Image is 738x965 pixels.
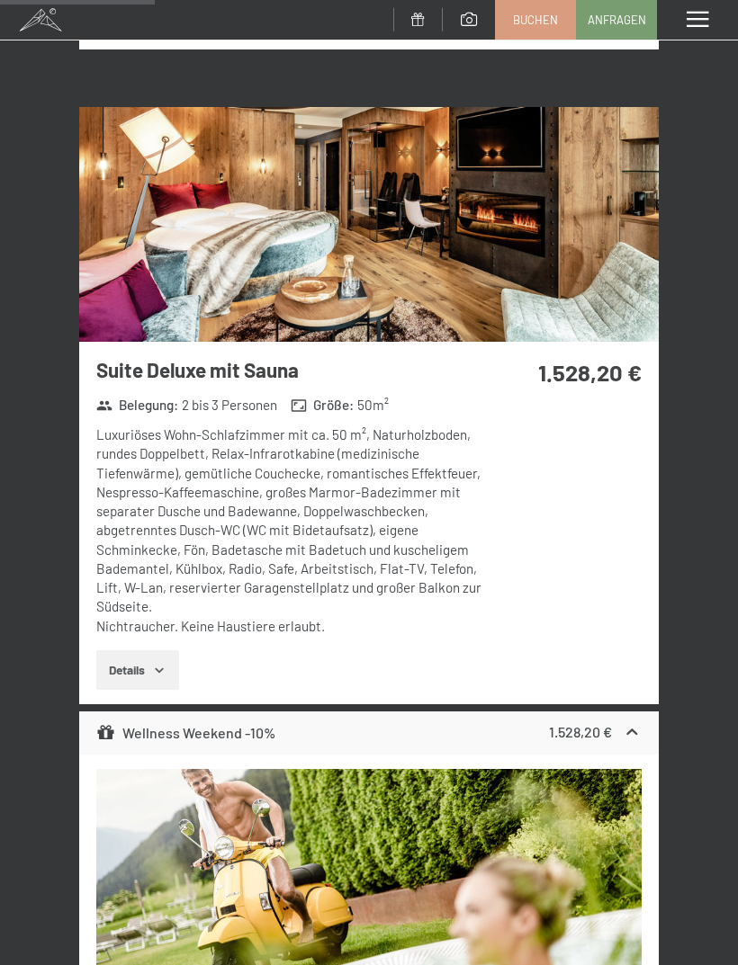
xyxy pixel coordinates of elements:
div: Wellness Weekend -10%1.528,20 € [79,711,659,755]
a: Buchen [496,1,575,39]
div: Wellness Weekend -10% [96,722,275,744]
button: Details [96,650,178,690]
div: Luxuriöses Wohn-Schlafzimmer mit ca. 50 m², Naturholzboden, rundes Doppelbett, Relax-Infrarotkabi... [96,425,484,636]
strong: 1.528,20 € [538,358,642,386]
span: 50 m² [357,396,389,415]
span: 2 bis 3 Personen [182,396,277,415]
strong: 1.528,20 € [549,723,612,740]
h3: Suite Deluxe mit Sauna [96,356,484,384]
strong: Belegung : [96,396,178,415]
img: mss_renderimg.php [79,107,659,342]
span: Buchen [513,12,558,28]
strong: Größe : [291,396,354,415]
span: Anfragen [588,12,646,28]
a: Anfragen [577,1,656,39]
